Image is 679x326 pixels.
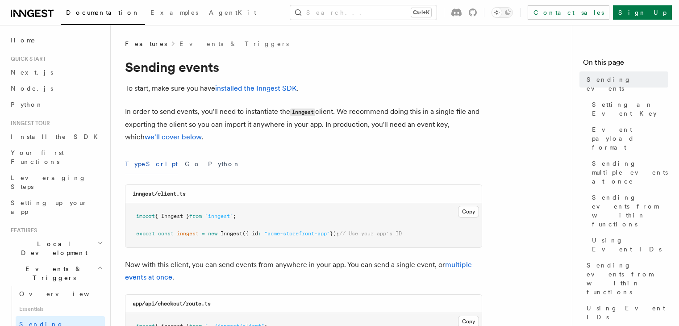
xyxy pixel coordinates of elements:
span: Features [125,39,167,48]
kbd: Ctrl+K [411,8,431,17]
a: Node.js [7,80,105,96]
span: new [208,230,217,237]
a: Your first Functions [7,145,105,170]
span: inngest [177,230,199,237]
span: Setting up your app [11,199,87,215]
span: Events & Triggers [7,264,97,282]
span: Local Development [7,239,97,257]
button: Toggle dark mode [492,7,513,18]
code: Inngest [290,109,315,116]
h4: On this page [583,57,668,71]
span: Examples [150,9,198,16]
a: Event payload format [588,121,668,155]
span: : [258,230,261,237]
span: Essentials [16,302,105,316]
a: Events & Triggers [179,39,289,48]
p: Now with this client, you can send events from anywhere in your app. You can send a single event,... [125,259,482,284]
span: Setting an Event Key [592,100,668,118]
span: Your first Functions [11,149,64,165]
code: app/api/checkout/route.ts [133,301,211,307]
span: Sending multiple events at once [592,159,668,186]
a: Python [7,96,105,113]
span: export [136,230,155,237]
button: Search...Ctrl+K [290,5,437,20]
a: multiple events at once [125,260,472,281]
span: Documentation [66,9,140,16]
span: = [202,230,205,237]
h1: Sending events [125,59,482,75]
a: Sending events from within functions [588,189,668,232]
span: Sending events [587,75,668,93]
a: Setting up your app [7,195,105,220]
a: Documentation [61,3,145,25]
p: In order to send events, you'll need to instantiate the client. We recommend doing this in a sing... [125,105,482,143]
span: // Use your app's ID [339,230,402,237]
a: Setting an Event Key [588,96,668,121]
span: Install the SDK [11,133,103,140]
span: Leveraging Steps [11,174,86,190]
span: Sending events from within functions [587,261,668,297]
a: Overview [16,286,105,302]
span: const [158,230,174,237]
span: Python [11,101,43,108]
span: "acme-storefront-app" [264,230,330,237]
span: from [189,213,202,219]
a: Examples [145,3,204,24]
a: Contact sales [528,5,609,20]
span: Node.js [11,85,53,92]
span: ({ id [242,230,258,237]
span: Next.js [11,69,53,76]
button: Python [208,154,241,174]
span: Overview [19,290,111,297]
span: "inngest" [205,213,233,219]
a: Sending events [583,71,668,96]
a: Home [7,32,105,48]
a: we'll cover below [145,133,202,141]
span: Inngest tour [7,120,50,127]
span: Quick start [7,55,46,63]
p: To start, make sure you have . [125,82,482,95]
span: Home [11,36,36,45]
span: Using Event IDs [592,236,668,254]
button: Copy [458,206,479,217]
a: Sending multiple events at once [588,155,668,189]
span: }); [330,230,339,237]
button: Events & Triggers [7,261,105,286]
button: Local Development [7,236,105,261]
span: AgentKit [209,9,256,16]
a: Leveraging Steps [7,170,105,195]
span: Inngest [221,230,242,237]
span: Event payload format [592,125,668,152]
span: ; [233,213,236,219]
a: Next.js [7,64,105,80]
span: Features [7,227,37,234]
a: Sending events from within functions [583,257,668,300]
button: TypeScript [125,154,178,174]
span: import [136,213,155,219]
span: { Inngest } [155,213,189,219]
a: Sign Up [613,5,672,20]
code: inngest/client.ts [133,191,186,197]
a: AgentKit [204,3,262,24]
a: Install the SDK [7,129,105,145]
a: Using Event IDs [588,232,668,257]
span: Sending events from within functions [592,193,668,229]
a: Using Event IDs [583,300,668,325]
a: installed the Inngest SDK [215,84,297,92]
button: Go [185,154,201,174]
span: Using Event IDs [587,304,668,322]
